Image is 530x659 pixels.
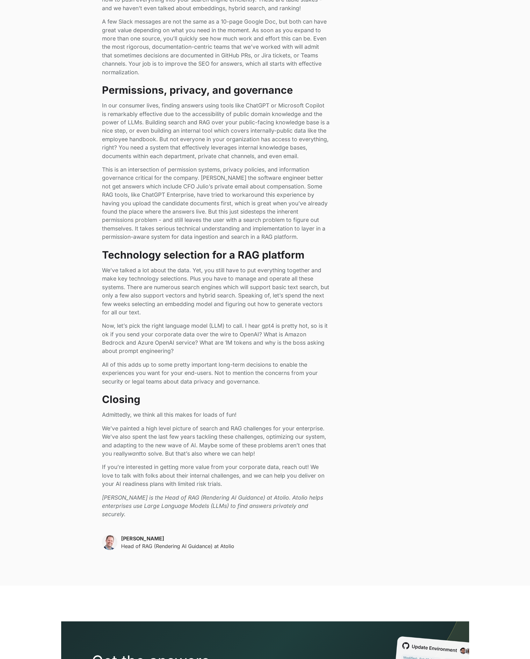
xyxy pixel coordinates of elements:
[102,393,330,406] h3: Closing
[102,249,330,261] h3: Technology selection for a RAG platform
[102,361,330,386] p: All of this adds up to some pretty important long-term decisions to enable the experiences you wa...
[102,165,330,241] p: This is an intersection of permission systems, privacy policies, and information governance criti...
[128,450,141,457] em: want
[121,535,234,542] p: [PERSON_NAME]
[102,84,330,96] h3: Permissions, privacy, and governance
[102,463,330,488] p: If you’re interested in getting more value from your corporate data, reach out! We love to talk w...
[121,542,234,550] p: Head of RAG (Rendering AI Guidance) at Atolio
[102,18,330,77] p: A few Slack messages are not the same as a 10-page Google Doc, but both can have great value depe...
[102,101,330,160] p: In our consumer lives, finding answers using tools like ChatGPT or Microsoft Copilot is remarkabl...
[102,322,330,355] p: Now, let’s pick the right language model (LLM) to call. I hear gpt4 is pretty hot, so is it ok if...
[102,411,330,419] p: Admittedly, we think all this makes for loads of fun!
[102,494,323,518] em: [PERSON_NAME] is the Head of RAG (Rendering AI Guidance) at Atolio. Atolio helps enterprises use ...
[102,424,330,458] p: We’ve painted a high level picture of search and RAG challenges for your enterprise. We’ve also s...
[102,266,330,317] p: We’ve talked a lot about the data. Yet, you still have to put everything together and make key te...
[498,628,530,659] iframe: Chat Widget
